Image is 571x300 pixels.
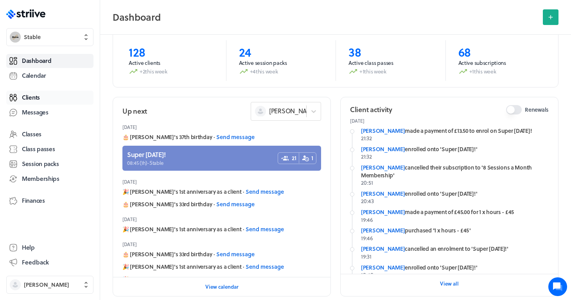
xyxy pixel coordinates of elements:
header: [DATE] [122,121,321,133]
span: Stable [24,33,41,41]
span: Help [22,243,35,252]
button: Send message [246,225,284,233]
p: 19:46 [361,216,549,224]
div: enrolled onto 'Super [DATE]!' [361,264,549,271]
p: +2 this week [129,67,214,76]
img: US [12,119,28,134]
a: [PERSON_NAME] [361,226,405,234]
div: Hi [PERSON_NAME], Thanks for this. I’m hoping I will be all set up on Clubright for the [DATE] Ab... [32,119,136,126]
span: · [239,275,240,283]
div: 🎉 [PERSON_NAME]'s 1st anniversary as a client [122,263,321,271]
p: 24 [239,45,323,59]
span: See all [126,102,143,108]
span: Dashboard [22,57,51,65]
p: 21:32 [361,134,549,142]
p: 38 [348,45,433,59]
div: made a payment of £13.50 to enrol on Super [DATE]! [361,127,549,135]
span: [PERSON_NAME] [269,107,318,115]
span: Feedback [22,258,49,266]
span: Clients [22,93,40,102]
a: 128Active clients+2this week [116,40,226,81]
h2: We're here to help. Ask us anything! [12,62,145,87]
div: 🎂 [PERSON_NAME]'s 37th birthday [122,133,321,141]
span: Session packs [22,160,59,168]
p: 21:32 [361,153,549,161]
span: · [243,188,244,196]
a: 68Active subscriptions+1this week [445,40,555,81]
button: Send message [246,263,284,271]
div: 🎉 [PERSON_NAME]'s 1st anniversary as a client [122,225,321,233]
span: View calendar [205,283,239,290]
a: Clients [6,91,93,105]
h2: Recent conversations [14,102,126,109]
span: [PERSON_NAME] [24,281,69,289]
header: [DATE] [122,213,321,225]
a: 38Active class passes+1this week [336,40,445,81]
button: StableStable [6,28,93,46]
span: Memberships [22,175,59,183]
p: 20:43 [361,197,549,205]
p: 18:48 [361,271,549,279]
input: Search articles [23,191,140,207]
span: 1 [311,154,313,162]
p: 68 [458,45,543,59]
button: New conversation [12,148,144,164]
div: purchased '1 x hours - £45' [361,227,549,234]
div: 🎉 [PERSON_NAME] 1st anniversary as a client [122,275,321,283]
div: 🎂 [PERSON_NAME]'s 33rd birthday [122,200,321,208]
div: [PERSON_NAME] • [32,128,76,134]
a: [PERSON_NAME] [361,127,405,135]
h2: Up next [122,106,147,116]
div: cancelled an enrolment to 'Super [DATE]!' [361,245,549,253]
a: 24Active session packs+4this week [226,40,336,81]
a: Finances [6,194,93,208]
span: · [243,263,244,271]
div: enrolled onto 'Super [DATE]!' [361,145,549,153]
a: Messages [6,105,93,120]
h2: Client activity [350,105,392,114]
button: Send message [216,133,255,141]
a: [PERSON_NAME] [361,263,405,271]
p: 20:51 [361,179,549,187]
img: US [12,12,27,28]
span: · [214,250,215,258]
button: Renewals [506,105,522,114]
p: Active subscriptions [458,59,543,67]
button: Send message [216,200,255,208]
a: Classes [6,127,93,141]
span: · [214,200,215,208]
span: New conversation [50,153,94,159]
span: Renewals [525,106,549,114]
button: View calendar [205,279,239,295]
span: Calendar [22,71,46,80]
span: [DATE] [77,128,93,134]
button: View all [440,276,459,291]
a: Calendar [6,69,93,83]
a: [PERSON_NAME] [361,145,405,153]
p: 19:46 [361,234,549,242]
p: 128 [129,45,214,59]
a: [PERSON_NAME] [361,163,405,171]
header: [DATE] [122,175,321,188]
a: Dashboard [6,54,93,68]
img: US [24,12,40,28]
span: View all [440,280,459,287]
header: [DATE] [122,238,321,250]
span: · [214,133,215,141]
div: cancelled their subscription to '8 Sessions a Month Membership' [361,164,549,179]
a: [PERSON_NAME] [361,245,405,253]
p: +4 this week [239,67,323,76]
a: Help [6,241,93,255]
p: Active class passes [348,59,433,67]
a: [PERSON_NAME] [361,189,405,198]
p: Active session packs [239,59,323,67]
a: Session packs [6,157,93,171]
h1: Hi [PERSON_NAME] [12,48,145,61]
span: Classes [22,130,41,138]
p: +1 this week [348,67,433,76]
p: +1 this week [458,67,543,76]
span: 21 [292,154,296,162]
div: USHi [PERSON_NAME], Thanks for this. I’m hoping I will be all set up on Clubright for the [DATE] ... [6,112,151,141]
a: Memberships [6,172,93,186]
span: Messages [22,108,48,116]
